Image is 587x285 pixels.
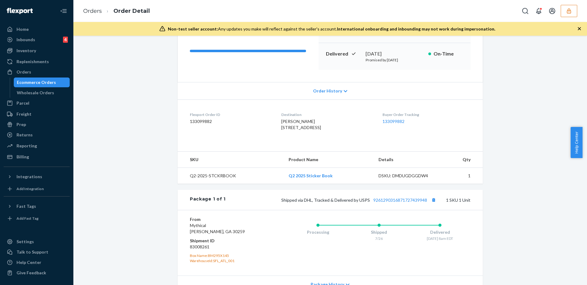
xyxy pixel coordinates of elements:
img: Flexport logo [7,8,33,14]
button: Open Search Box [519,5,531,17]
div: Inbounds [17,37,35,43]
td: Q2-2025-STCKRBOOK [178,168,284,184]
th: Qty [441,152,483,168]
div: Box Name: BM295X145 [190,253,263,258]
th: SKU [178,152,284,168]
div: Wholesale Orders [17,90,54,96]
dt: Shipment ID [190,238,263,244]
div: Inventory [17,48,36,54]
button: Fast Tags [4,201,70,211]
a: Add Integration [4,184,70,194]
div: DSKU: DMDUGDGGDW4 [378,173,436,179]
button: Open notifications [533,5,545,17]
div: 4 [63,37,68,43]
ol: breadcrumbs [78,2,155,20]
a: Replenishments [4,57,70,67]
button: Copy tracking number [430,196,437,204]
div: Add Fast Tag [17,216,39,221]
div: 1 SKU 1 Unit [226,196,471,204]
dd: 133099882 [190,118,271,124]
a: 133099882 [382,119,404,124]
div: Integrations [17,174,42,180]
div: Add Integration [17,186,44,191]
a: Order Detail [113,8,150,14]
div: Give Feedback [17,270,46,276]
div: Freight [17,111,31,117]
div: Help Center [17,259,41,265]
a: Settings [4,237,70,247]
span: Shipped via DHL, Tracked & Delivered by USPS [281,197,437,203]
dt: From [190,216,263,222]
div: 7/26 [349,236,410,241]
a: Reporting [4,141,70,151]
div: Processing [287,229,349,235]
div: Prep [17,121,26,128]
a: Ecommerce Orders [14,78,70,87]
a: Talk to Support [4,247,70,257]
div: Parcel [17,100,29,106]
p: On-Time [434,50,463,57]
a: Inbounds4 [4,35,70,45]
button: Integrations [4,172,70,182]
div: Replenishments [17,59,49,65]
p: Delivered [326,50,361,57]
span: Order History [313,88,342,94]
span: [PERSON_NAME] [STREET_ADDRESS] [281,119,321,130]
button: Close Navigation [57,5,70,17]
a: Add Fast Tag [4,214,70,223]
div: Billing [17,154,29,160]
a: Q2 2025 Sticker Book [289,173,333,178]
a: Wholesale Orders [14,88,70,98]
a: 9261290316871727439948 [373,197,427,203]
div: Returns [17,132,33,138]
a: Inventory [4,46,70,56]
div: Settings [17,239,34,245]
div: Package 1 of 1 [190,196,226,204]
div: Any updates you make will reflect against the seller's account. [168,26,495,32]
a: Freight [4,109,70,119]
div: [DATE] 8am EDT [409,236,471,241]
p: Promised by [DATE] [366,57,423,63]
div: Shipped [349,229,410,235]
div: [DATE] [366,50,423,57]
span: International onboarding and inbounding may not work during impersonation. [337,26,495,31]
dt: Buyer Order Tracking [382,112,471,117]
a: Home [4,24,70,34]
a: Orders [83,8,102,14]
div: WarehouseId: SFL_ATL_001 [190,258,263,263]
a: Parcel [4,98,70,108]
div: Ecommerce Orders [17,79,56,85]
button: Open account menu [546,5,558,17]
a: Returns [4,130,70,140]
div: Fast Tags [17,203,36,209]
a: Prep [4,120,70,129]
div: Reporting [17,143,37,149]
dt: Destination [281,112,372,117]
td: 1 [441,168,483,184]
dd: 83008261 [190,244,263,250]
a: Help Center [4,258,70,267]
div: Orders [17,69,31,75]
span: Non-test seller account: [168,26,218,31]
span: Mythical [PERSON_NAME], GA 30259 [190,223,245,234]
div: Home [17,26,29,32]
dt: Flexport Order ID [190,112,271,117]
th: Details [374,152,441,168]
div: Talk to Support [17,249,48,255]
button: Give Feedback [4,268,70,278]
a: Billing [4,152,70,162]
a: Orders [4,67,70,77]
button: Help Center [570,127,582,158]
div: Delivered [409,229,471,235]
th: Product Name [284,152,374,168]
